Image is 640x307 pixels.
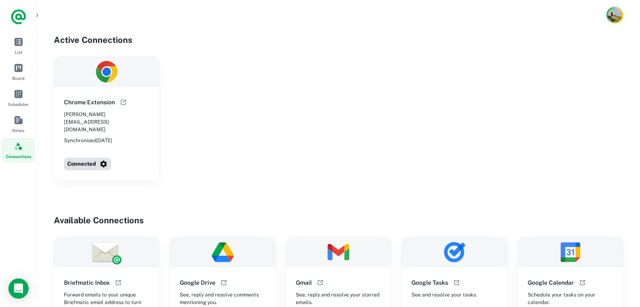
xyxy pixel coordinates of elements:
[54,34,623,46] h4: Active Connections
[296,278,312,287] h6: Gmail
[315,278,325,288] button: Open help documentation
[2,138,35,162] a: Connections
[518,237,623,267] img: Google Calendar
[15,49,22,56] span: List
[286,237,391,267] img: Gmail
[8,278,29,299] div: Load Chat
[296,291,381,306] span: See, reply and resolve your starred emails.
[219,278,229,288] button: Open help documentation
[451,278,462,288] button: Open help documentation
[12,75,24,82] span: Board
[608,8,622,22] img: Karl Chaffey
[412,291,477,299] span: See and resolve your tasks.
[118,97,128,107] button: Open help documentation
[2,112,35,136] a: Notes
[8,101,29,108] span: Scheduler
[64,137,112,144] span: Synchronised [DATE]
[606,7,623,24] button: Account button
[54,214,623,227] h4: Available Connections
[12,127,24,134] span: Notes
[170,237,275,267] img: Google Drive
[412,278,448,287] h6: Google Tasks
[577,278,587,288] button: Open help documentation
[10,8,27,25] a: Logo
[54,237,159,267] img: Briefmatic Inbox
[64,278,110,287] h6: Briefmatic Inbox
[64,98,115,107] h6: Chrome Extension
[180,278,215,287] h6: Google Drive
[54,56,159,87] img: Chrome Extension
[2,86,35,110] a: Scheduler
[2,60,35,84] a: Board
[64,111,149,133] span: [PERSON_NAME][EMAIL_ADDRESS][DOMAIN_NAME]
[401,237,507,267] img: Google Tasks
[180,291,265,306] span: See, reply and resolve comments mentioning you.
[64,158,111,170] button: Connected
[528,278,574,287] h6: Google Calendar
[2,34,35,58] a: List
[6,153,31,160] span: Connections
[528,291,613,306] span: Schedule your tasks on your calendar.
[113,278,123,288] button: Open help documentation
